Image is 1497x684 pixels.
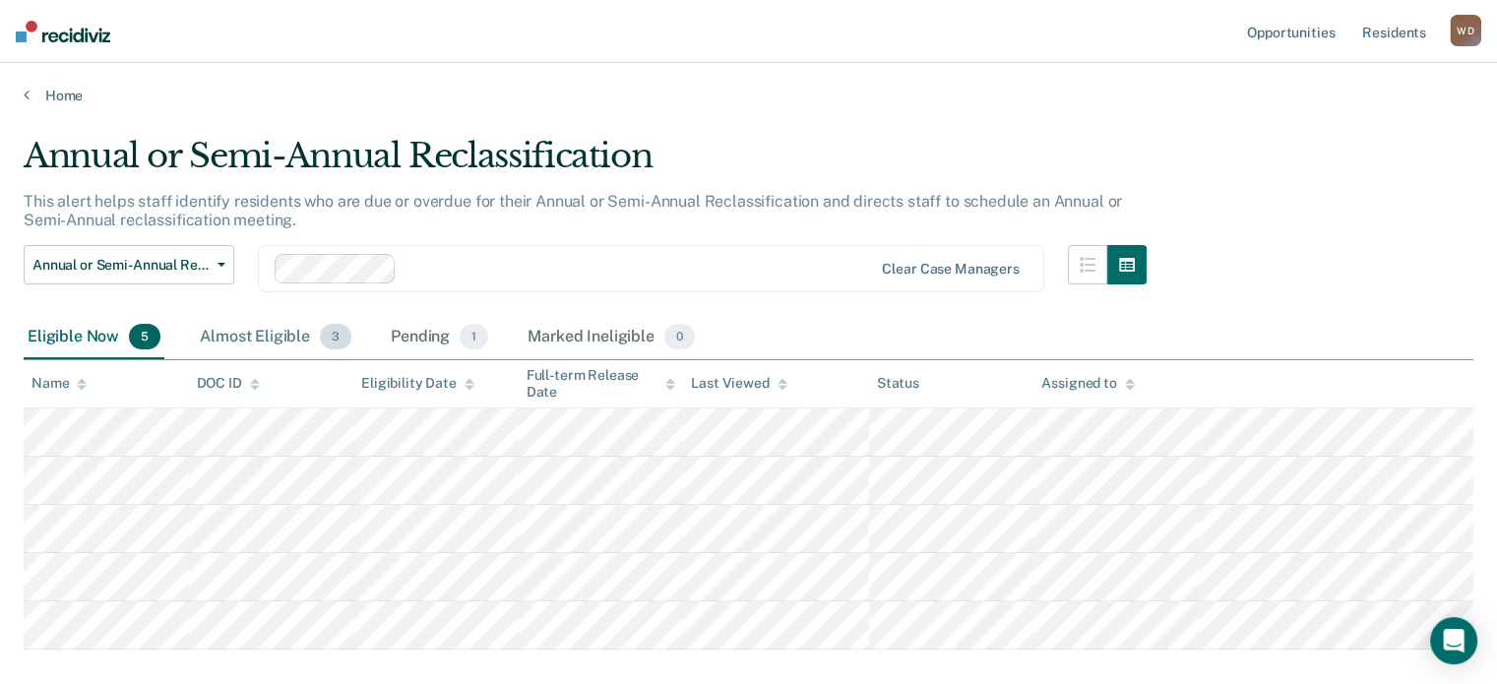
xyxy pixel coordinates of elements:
div: Eligibility Date [361,375,474,392]
div: Status [877,375,919,392]
div: Last Viewed [691,375,786,392]
div: Name [31,375,87,392]
img: Recidiviz [16,21,110,42]
div: Full-term Release Date [527,367,676,401]
div: Almost Eligible3 [196,316,355,359]
div: Clear case managers [882,261,1019,278]
button: Annual or Semi-Annual Reclassification [24,245,234,284]
a: Home [24,87,1473,104]
div: Marked Ineligible0 [524,316,699,359]
span: Annual or Semi-Annual Reclassification [32,257,210,274]
button: WD [1450,15,1481,46]
span: 3 [320,324,351,349]
div: DOC ID [197,375,260,392]
div: Pending1 [387,316,492,359]
div: Annual or Semi-Annual Reclassification [24,136,1147,192]
p: This alert helps staff identify residents who are due or overdue for their Annual or Semi-Annual ... [24,192,1122,229]
span: 0 [664,324,695,349]
div: Assigned to [1041,375,1134,392]
span: 1 [460,324,488,349]
div: Eligible Now5 [24,316,164,359]
div: Open Intercom Messenger [1430,617,1477,664]
span: 5 [129,324,160,349]
div: W D [1450,15,1481,46]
